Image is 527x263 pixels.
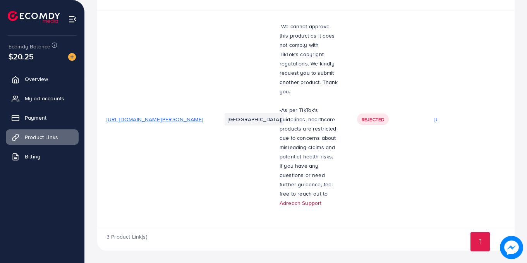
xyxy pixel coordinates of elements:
span: Rejected [362,116,384,123]
span: Product Links [25,133,58,141]
a: Payment [6,110,79,125]
a: Adreach Support [280,199,321,207]
img: menu [68,15,77,24]
li: [GEOGRAPHIC_DATA] [225,113,284,125]
a: Product Links [6,129,79,145]
span: $20.25 [9,51,34,62]
span: As per TikTok's guidelines, healthcare products are restricted due to concerns about misleading c... [280,106,336,160]
span: Ecomdy Balance [9,43,50,50]
span: 3 Product Link(s) [106,233,147,241]
span: Billing [25,153,40,160]
span: -We cannot approve this product as it does not comply with TikTok's copyright regulations. We kin... [280,22,338,95]
span: [URL][DOMAIN_NAME][PERSON_NAME] [106,115,203,123]
span: Overview [25,75,48,83]
img: image [68,53,76,61]
span: Payment [25,114,46,122]
img: logo [8,11,60,23]
img: image [500,236,523,259]
a: Billing [6,149,79,164]
span: My ad accounts [25,95,64,102]
a: My ad accounts [6,91,79,106]
p: - [280,105,338,161]
a: Overview [6,71,79,87]
span: If you have any questions or need further guidance, feel free to reach out to [280,162,333,198]
p: [URL][DOMAIN_NAME] [434,115,489,124]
